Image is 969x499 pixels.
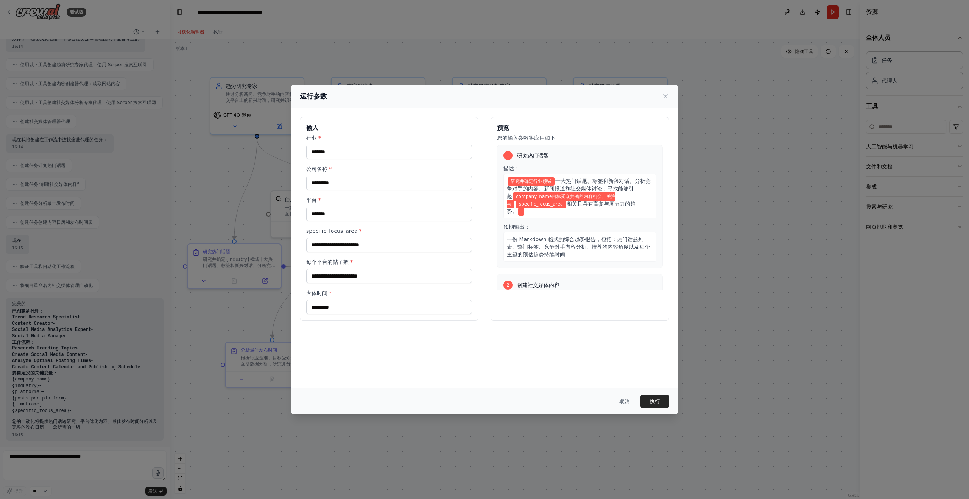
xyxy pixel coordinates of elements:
[306,124,318,131] font: 输入
[511,179,551,184] font: 研究并确定行业领域
[555,178,629,184] font: 十大热门话题、标签和新兴对话
[306,197,317,203] font: 平台
[306,135,317,141] font: 行业
[619,398,630,404] font: 取消
[497,135,561,141] font: 您的输入参数将应用如下：
[517,282,559,288] font: 创建社交媒体内容
[650,398,660,404] font: 执行
[503,224,530,230] font: 预期输出：
[516,200,566,208] span: 变量：specific_focus_area
[640,395,669,408] button: 执行
[518,207,524,216] span: 变量：specific_focus_area
[567,201,577,207] font: 相关
[306,166,327,172] font: 公司名称
[508,177,555,186] span: 变量：行业
[306,290,327,296] font: 大体时间
[300,92,327,100] font: 运行参数
[506,153,509,158] font: 1
[507,236,650,257] font: 一份 Markdown 格式的综合趋势报告，包括：热门话题列表、热门标签、竞争对手内容分析、推荐的内容角度以及每个主题的预估趋势持续时间
[507,178,651,199] font: 。分析竞争对手的内容、新闻报道和社交媒体讨论，寻找能够引起
[506,282,509,288] font: 2
[613,395,636,408] button: 取消
[503,165,519,172] font: 描述：
[507,194,615,207] font: company_name目标受众共鸣的内容机会。关注与
[517,153,549,159] font: 研究热门话题
[306,259,349,265] font: 每个平台的帖子数
[519,201,563,207] font: specific_focus_area
[497,124,509,131] font: 预览
[507,192,615,208] span: 变量：company_name
[306,228,357,234] font: specific_focus_area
